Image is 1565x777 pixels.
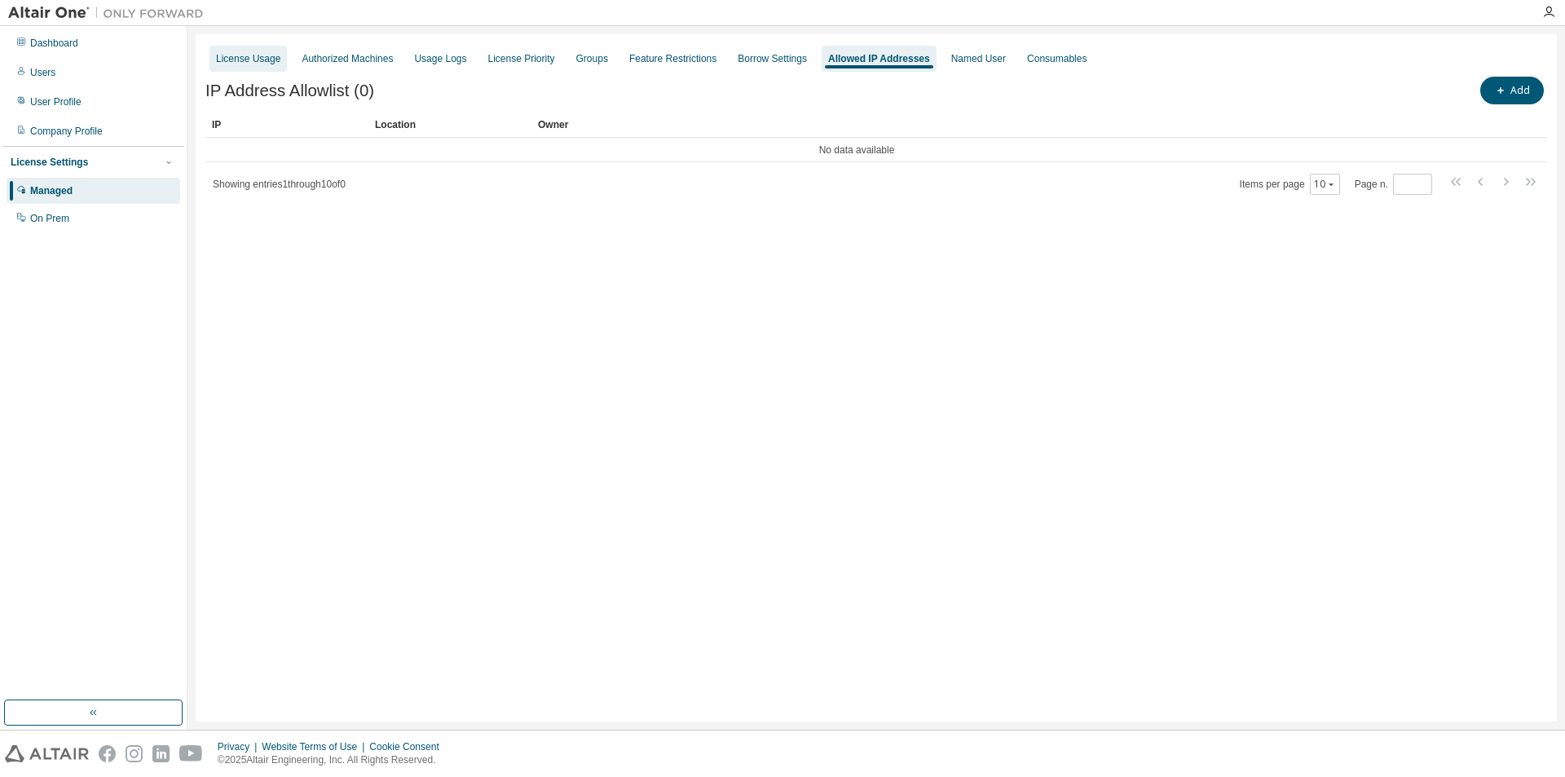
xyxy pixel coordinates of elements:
span: Showing entries 1 through 10 of 0 [213,179,346,190]
span: Page n. [1355,174,1432,195]
div: Consumables [1027,52,1087,65]
div: Privacy [218,740,262,753]
div: License Usage [216,52,280,65]
div: Authorized Machines [302,52,393,65]
div: License Settings [11,156,88,169]
div: Users [30,66,55,79]
img: Altair One [8,5,212,21]
div: Allowed IP Addresses [828,52,930,65]
div: Usage Logs [414,52,466,65]
img: linkedin.svg [152,745,170,762]
td: No data available [205,138,1508,162]
div: Groups [576,52,608,65]
div: License Priority [488,52,555,65]
div: Borrow Settings [738,52,807,65]
button: Add [1480,77,1544,104]
div: Managed [30,184,73,197]
div: IP [212,112,362,138]
div: Dashboard [30,37,78,50]
div: Feature Restrictions [629,52,716,65]
div: Named User [951,52,1006,65]
img: youtube.svg [179,745,203,762]
img: instagram.svg [126,745,143,762]
div: Company Profile [30,125,103,138]
div: Cookie Consent [369,740,448,753]
img: altair_logo.svg [5,745,89,762]
span: IP Address Allowlist (0) [205,82,374,100]
p: © 2025 Altair Engineering, Inc. All Rights Reserved. [218,753,449,767]
button: 10 [1314,178,1336,191]
div: Location [375,112,525,138]
div: Owner [538,112,1501,138]
div: On Prem [30,212,69,225]
span: Items per page [1240,174,1340,195]
img: facebook.svg [99,745,116,762]
div: User Profile [30,95,82,108]
div: Website Terms of Use [262,740,369,753]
